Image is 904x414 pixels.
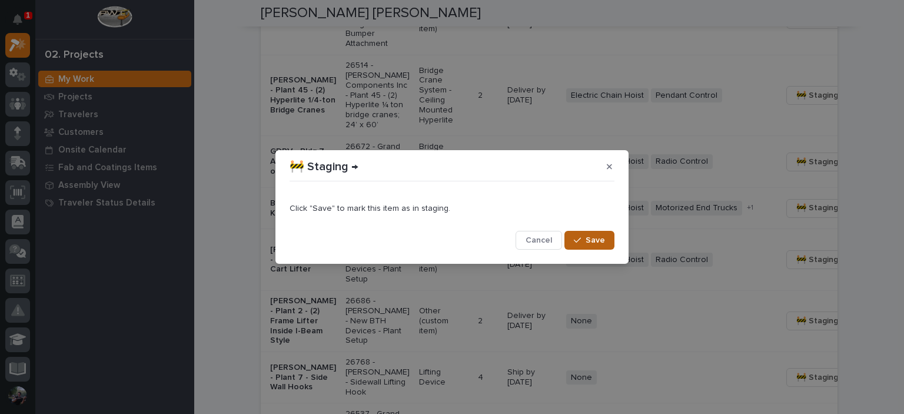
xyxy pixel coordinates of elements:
[290,204,614,214] p: Click "Save" to mark this item as in staging.
[526,235,552,246] span: Cancel
[516,231,562,250] button: Cancel
[564,231,614,250] button: Save
[290,160,358,174] p: 🚧 Staging →
[586,235,605,246] span: Save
